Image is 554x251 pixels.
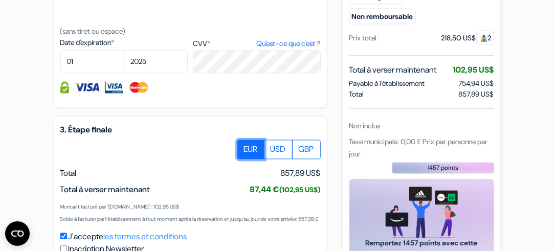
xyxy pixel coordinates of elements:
label: Date d'expiration [60,37,188,48]
div: Basic radio toggle button group [238,140,321,159]
small: Solde à facturer par l'établissement à tout moment après la réservation et jusqu'au jour de votre... [60,216,319,223]
span: Total [60,168,77,179]
label: CVV [193,38,320,49]
span: Total [349,89,364,100]
span: 102,95 US$ [453,64,494,75]
span: 87,44 € [250,185,321,195]
a: Qu'est-ce que c'est ? [256,38,320,49]
span: 1457 points [428,163,458,172]
img: Visa [74,82,100,94]
div: 218,50 US$ [441,32,494,43]
span: Total à verser maintenant [349,64,437,76]
a: les termes et conditions [104,232,187,242]
img: guest.svg [480,34,488,42]
span: 754,94 US$ [459,79,494,88]
label: J'accepte [69,231,187,243]
h5: 3. Étape finale [60,125,321,135]
span: 2 [476,30,494,44]
div: Non inclus [349,121,494,131]
button: Ouvrir le widget CMP [5,221,30,246]
img: Information de carte de crédit entièrement encryptée et sécurisée [60,82,69,94]
small: Non remboursable [349,8,416,24]
label: USD [264,140,293,159]
small: (sans tiret ou espace) [60,27,126,36]
small: Montant facturé par "[DOMAIN_NAME]" : 102,95 US$ [60,204,180,211]
span: Payable à l’établissement [349,78,425,89]
img: Visa Electron [105,82,123,94]
small: (102,95 US$) [280,186,321,195]
label: GBP [292,140,321,159]
img: gift_card_hero_new.png [386,187,458,238]
span: 857,89 US$ [459,89,494,100]
span: Taxe municipale: 0,00 £ Prix par personne par jour [349,137,488,158]
label: EUR [237,140,264,159]
span: 857,89 US$ [281,168,321,180]
img: Master Card [128,82,149,94]
span: Total à verser maintenant [60,185,150,195]
div: Prix total : [349,32,380,43]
